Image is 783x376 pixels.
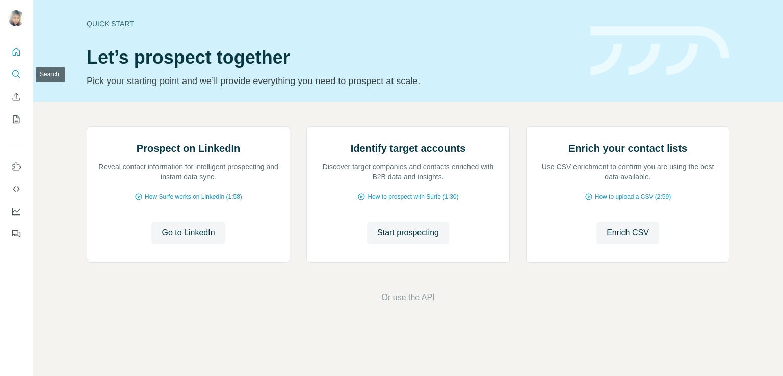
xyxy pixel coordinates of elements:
[137,141,240,155] h2: Prospect on LinkedIn
[8,180,24,198] button: Use Surfe API
[145,192,242,201] span: How Surfe works on LinkedIn (1:58)
[568,141,687,155] h2: Enrich your contact lists
[590,26,729,76] img: banner
[596,222,659,244] button: Enrich CSV
[367,222,449,244] button: Start prospecting
[8,43,24,61] button: Quick start
[8,202,24,221] button: Dashboard
[87,19,578,29] div: Quick start
[8,88,24,106] button: Enrich CSV
[87,47,578,68] h1: Let’s prospect together
[8,157,24,176] button: Use Surfe on LinkedIn
[8,10,24,26] img: Avatar
[381,291,434,304] button: Or use the API
[8,110,24,128] button: My lists
[8,65,24,84] button: Search
[368,192,458,201] span: How to prospect with Surfe (1:30)
[151,222,225,244] button: Go to LinkedIn
[87,74,578,88] p: Pick your starting point and we’ll provide everything you need to prospect at scale.
[607,227,649,239] span: Enrich CSV
[317,162,499,182] p: Discover target companies and contacts enriched with B2B data and insights.
[8,225,24,243] button: Feedback
[97,162,279,182] p: Reveal contact information for intelligent prospecting and instant data sync.
[377,227,439,239] span: Start prospecting
[162,227,215,239] span: Go to LinkedIn
[351,141,466,155] h2: Identify target accounts
[595,192,671,201] span: How to upload a CSV (2:59)
[537,162,719,182] p: Use CSV enrichment to confirm you are using the best data available.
